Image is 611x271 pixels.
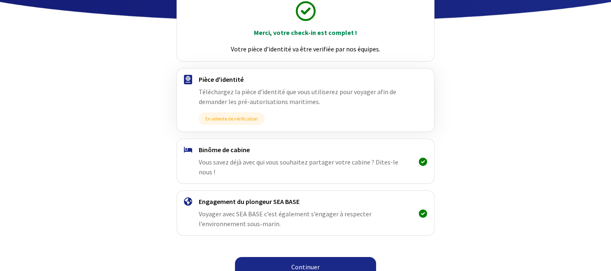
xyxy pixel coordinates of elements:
[184,75,192,84] img: passport.svg
[199,197,412,206] h4: Engagement du plongeur SEA BASE
[199,75,412,83] h4: Pièce d'identité
[199,112,265,125] span: En attente de vérification
[199,210,372,228] span: Voyager avec SEA BASE c’est également s’engager à respecter l’environnement sous-marin.
[199,146,412,154] h4: Binôme de cabine
[184,28,427,37] p: Merci, votre check-in est complet !
[199,158,398,176] span: Vous savez déjà avec qui vous souhaitez partager votre cabine ? Dites-le nous !
[199,88,396,106] span: Téléchargez la pièce d'identité que vous utiliserez pour voyager afin de demander les pré-autoris...
[184,197,192,206] img: engagement.svg
[184,44,427,54] p: Votre pièce d’identité va être verifiée par nos équipes.
[184,147,192,153] img: binome.svg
